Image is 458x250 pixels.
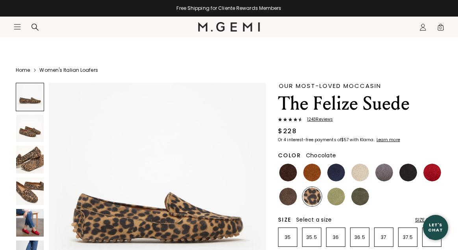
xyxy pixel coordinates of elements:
[341,137,349,143] klarna-placement-style-amount: $57
[326,234,345,241] p: 36
[278,117,442,123] a: 1243Reviews
[351,164,369,181] img: Latte
[376,138,400,142] a: Learn more
[351,188,369,205] img: Olive
[375,164,393,181] img: Gray
[278,127,297,136] div: $228
[350,137,375,143] klarna-placement-style-body: with Klarna
[278,137,341,143] klarna-placement-style-body: Or 4 interest-free payments of
[16,67,30,73] a: Home
[278,216,291,223] h2: Size
[16,177,44,205] img: The Felize Suede
[423,222,448,232] div: Let's Chat
[278,93,442,115] h1: The Felize Suede
[399,234,417,241] p: 37.5
[302,117,333,122] span: 1243 Review s
[375,188,393,205] img: Sunflower
[303,188,321,205] img: Leopard Print
[16,115,44,142] img: The Felize Suede
[350,234,369,241] p: 36.5
[327,188,345,205] img: Pistachio
[198,22,260,32] img: M.Gemi
[13,23,21,31] button: Open site menu
[437,25,445,33] span: 0
[296,216,332,224] span: Select a size
[375,234,393,241] p: 37
[303,164,321,181] img: Saddle
[399,164,417,181] img: Black
[423,234,441,241] p: 38
[327,164,345,181] img: Midnight Blue
[279,164,297,181] img: Chocolate
[306,151,336,159] span: Chocolate
[302,234,321,241] p: 35.5
[415,217,442,223] div: Size Chart
[399,188,417,205] img: Burgundy
[279,83,442,89] div: Our Most-Loved Moccasin
[278,152,301,159] h2: Color
[16,146,44,174] img: The Felize Suede
[39,67,98,73] a: Women's Italian Loafers
[279,188,297,205] img: Mushroom
[376,137,400,143] klarna-placement-style-cta: Learn more
[16,209,44,237] img: The Felize Suede
[278,234,297,241] p: 35
[423,164,441,181] img: Sunset Red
